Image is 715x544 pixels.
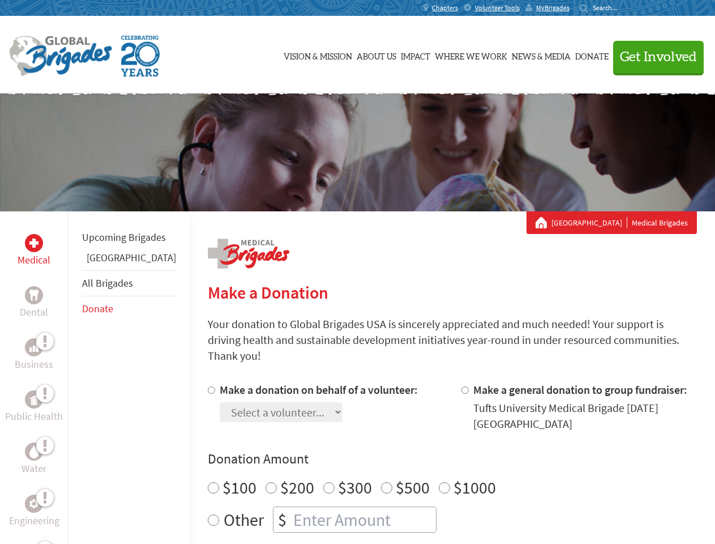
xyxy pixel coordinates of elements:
a: Vision & Mission [284,27,352,83]
label: Make a general donation to group fundraiser: [473,382,687,397]
a: Upcoming Brigades [82,231,166,244]
label: $200 [280,477,314,498]
img: Global Brigades Logo [9,36,112,76]
a: Impact [401,27,430,83]
p: Dental [20,304,48,320]
img: Public Health [29,394,38,405]
label: $500 [396,477,430,498]
a: BusinessBusiness [15,338,53,372]
a: [GEOGRAPHIC_DATA] [551,217,627,228]
div: Dental [25,286,43,304]
img: logo-medical.png [208,239,289,269]
img: Water [29,445,38,458]
div: Engineering [25,495,43,513]
div: Water [25,443,43,461]
div: $ [273,507,291,532]
h4: Donation Amount [208,450,697,468]
p: Medical [18,252,50,268]
span: Volunteer Tools [475,3,520,12]
p: Water [22,461,46,477]
label: $300 [338,477,372,498]
div: Tufts University Medical Brigade [DATE] [GEOGRAPHIC_DATA] [473,400,697,432]
label: Make a donation on behalf of a volunteer: [220,382,418,397]
a: About Us [357,27,396,83]
li: Donate [82,296,176,321]
img: Engineering [29,499,38,508]
p: Engineering [9,513,59,529]
img: Dental [29,290,38,300]
h2: Make a Donation [208,282,697,303]
a: MedicalMedical [18,234,50,268]
p: Your donation to Global Brigades USA is sincerely appreciated and much needed! Your support is dr... [208,316,697,364]
span: MyBrigades [536,3,570,12]
a: WaterWater [22,443,46,477]
div: Public Health [25,390,43,409]
a: [GEOGRAPHIC_DATA] [87,251,176,264]
label: Other [224,507,264,533]
li: Belize [82,250,176,270]
span: Chapters [432,3,458,12]
a: Donate [575,27,609,83]
a: Public HealthPublic Health [5,390,63,424]
img: Global Brigades Celebrating 20 Years [121,36,160,76]
a: DentalDental [20,286,48,320]
label: $100 [222,477,256,498]
span: Get Involved [620,50,697,64]
a: Donate [82,302,113,315]
img: Business [29,343,38,352]
li: Upcoming Brigades [82,225,176,250]
a: Where We Work [435,27,507,83]
input: Enter Amount [291,507,436,532]
button: Get Involved [613,41,704,73]
a: EngineeringEngineering [9,495,59,529]
img: Medical [29,239,38,248]
label: $1000 [453,477,496,498]
input: Search... [593,3,625,12]
li: All Brigades [82,270,176,296]
div: Medical Brigades [536,217,688,228]
a: News & Media [512,27,571,83]
div: Business [25,338,43,356]
a: All Brigades [82,277,133,290]
p: Public Health [5,409,63,424]
p: Business [15,356,53,372]
div: Medical [25,234,43,252]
